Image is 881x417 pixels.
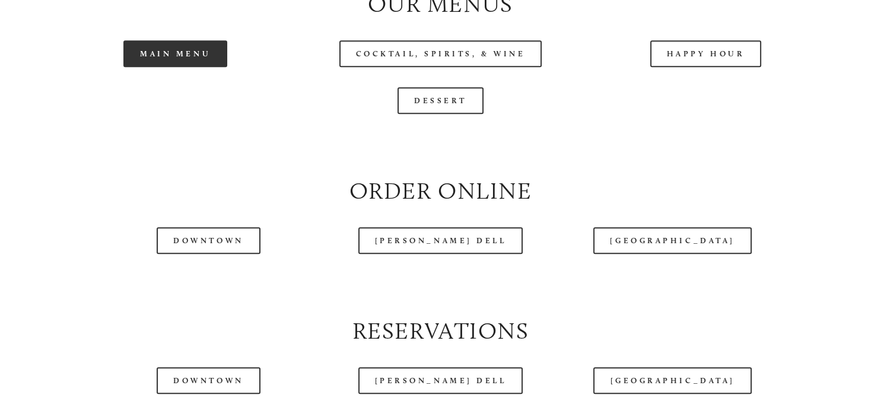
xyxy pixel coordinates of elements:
a: Downtown [157,367,260,394]
a: [GEOGRAPHIC_DATA] [593,367,751,394]
h2: Reservations [53,314,828,347]
a: Dessert [397,87,484,114]
a: Downtown [157,227,260,254]
a: [PERSON_NAME] Dell [358,367,523,394]
a: [GEOGRAPHIC_DATA] [593,227,751,254]
h2: Order Online [53,174,828,207]
a: [PERSON_NAME] Dell [358,227,523,254]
